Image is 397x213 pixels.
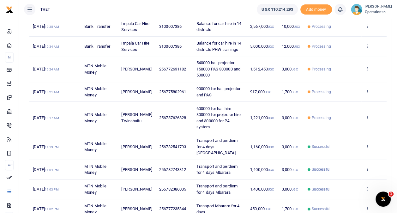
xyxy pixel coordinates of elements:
small: UGX [292,90,298,94]
span: UGX 110,214,293 [262,6,293,13]
span: 256782386005 [159,187,186,192]
span: MTN Mobile Money [84,112,106,123]
span: 540000 hall projector 150000 PAS 300000 and 500000 [196,60,240,77]
li: Wallet ballance [254,4,300,15]
span: Successful [312,144,330,149]
span: 3,000 [282,167,298,172]
span: 1,400,000 [250,167,274,172]
span: 1,512,450 [250,67,274,71]
small: UGX [268,188,274,191]
span: Successful [312,206,330,212]
span: Bank Transfer [84,44,110,49]
small: UGX [268,68,274,71]
small: 10:35 AM [45,25,59,28]
span: 3100007386 [159,44,182,49]
span: [DATE] [33,167,58,172]
span: 3100007386 [159,24,182,29]
span: 12,000 [282,44,300,49]
span: Transport and perdiem for 4 days Mbarara [196,184,238,195]
small: UGX [292,207,298,211]
span: 3,000 [282,144,298,149]
span: 600000 for hall hire 300000 for projector hire and 300000 for PA system [196,106,241,130]
span: 256782743312 [159,167,186,172]
span: [DATE] [33,206,58,211]
span: 900000 for hall projector and PAS [196,86,241,97]
small: 10:21 AM [45,90,59,94]
span: Bank Transfer [84,24,110,29]
li: Ac [5,160,14,170]
span: Operations [365,9,392,15]
span: 256787626828 [159,115,186,120]
span: [PERSON_NAME] [121,144,152,149]
span: [DATE] [33,144,58,149]
span: 450,000 [250,206,271,211]
a: logo-small logo-large logo-large [6,7,13,12]
span: [DATE] [33,67,59,71]
span: MTN Mobile Money [84,64,106,75]
span: 5,000,000 [250,44,274,49]
span: [DATE] [33,187,58,192]
img: profile-user [351,4,362,15]
span: [DATE] [33,89,59,94]
span: 1,400,000 [250,187,274,192]
span: MTN Mobile Money [84,86,106,97]
li: M [5,52,14,63]
span: [DATE] [33,115,59,120]
small: UGX [268,168,274,172]
span: [DATE] [33,44,59,49]
span: Processing [312,115,331,121]
span: Balance for car hire in 14 districts [196,21,242,32]
small: 11:04 PM [45,168,59,172]
img: logo-small [6,6,13,14]
span: Successful [312,167,330,172]
span: 1,160,000 [250,144,274,149]
a: Add money [300,7,332,11]
small: UGX [294,45,300,48]
small: UGX [265,90,271,94]
small: UGX [292,188,298,191]
small: 11:02 PM [45,207,59,211]
span: Add money [300,4,332,15]
small: [PERSON_NAME] [365,4,392,9]
span: [PERSON_NAME] Twinabaitu [121,112,152,123]
span: MTN Mobile Money [84,164,106,175]
span: 1,221,000 [250,115,274,120]
span: MTN Mobile Money [84,184,106,195]
a: profile-user [PERSON_NAME] Operations [351,4,392,15]
span: [PERSON_NAME] [121,89,152,94]
span: 3,000 [282,67,298,71]
span: Processing [312,24,331,29]
span: 256775802961 [159,89,186,94]
small: 11:13 PM [45,145,59,149]
iframe: Intercom live chat [376,192,391,207]
span: Processing [312,66,331,72]
span: 3,000 [282,187,298,192]
span: [PERSON_NAME] [121,67,152,71]
span: [PERSON_NAME] [121,187,152,192]
span: 1,700 [282,206,298,211]
span: 917,000 [250,89,271,94]
small: UGX [268,116,274,120]
li: Toup your wallet [300,4,332,15]
small: 10:24 AM [45,68,59,71]
span: 10,000 [282,24,300,29]
small: 10:34 AM [45,45,59,48]
span: [DATE] [33,24,59,29]
span: [PERSON_NAME] [121,167,152,172]
a: UGX 110,214,293 [257,4,298,15]
small: UGX [268,25,274,28]
span: 1 [388,192,394,197]
span: 256772631182 [159,67,186,71]
small: UGX [292,168,298,172]
small: UGX [294,25,300,28]
span: Balance for car hire in 14 districts PHW trainings [196,41,242,52]
small: UGX [268,145,274,149]
span: 2,567,000 [250,24,274,29]
small: 11:03 PM [45,188,59,191]
span: 3,000 [282,115,298,120]
span: Successful [312,186,330,192]
span: Impala Car Hire Services [121,21,149,32]
small: UGX [292,145,298,149]
span: Processing [312,89,331,95]
span: THET [38,7,52,12]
